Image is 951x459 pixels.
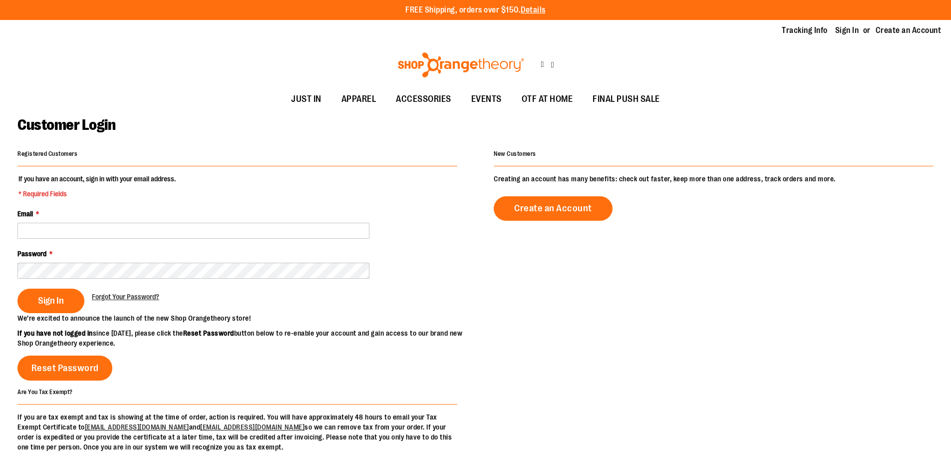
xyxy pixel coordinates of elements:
span: Email [17,210,33,218]
span: EVENTS [471,88,502,110]
a: Forgot Your Password? [92,292,159,302]
span: OTF AT HOME [522,88,573,110]
p: If you are tax exempt and tax is showing at the time of order, action is required. You will have ... [17,412,457,452]
a: APPAREL [331,88,386,111]
img: Shop Orangetheory [396,52,526,77]
a: Create an Account [876,25,942,36]
span: Forgot Your Password? [92,293,159,301]
span: ACCESSORIES [396,88,451,110]
span: Customer Login [17,116,115,133]
span: Create an Account [514,203,592,214]
a: Tracking Info [782,25,828,36]
p: We’re excited to announce the launch of the new Shop Orangetheory store! [17,313,476,323]
span: Password [17,250,46,258]
p: FREE Shipping, orders over $150. [405,4,546,16]
a: EVENTS [461,88,512,111]
a: Details [521,5,546,14]
span: APPAREL [341,88,376,110]
a: FINAL PUSH SALE [583,88,670,111]
span: Sign In [38,295,64,306]
span: JUST IN [291,88,321,110]
span: Reset Password [31,363,99,374]
a: [EMAIL_ADDRESS][DOMAIN_NAME] [200,423,305,431]
p: Creating an account has many benefits: check out faster, keep more than one address, track orders... [494,174,934,184]
p: since [DATE], please click the button below to re-enable your account and gain access to our bran... [17,328,476,348]
a: OTF AT HOME [512,88,583,111]
a: JUST IN [281,88,331,111]
button: Sign In [17,289,84,313]
strong: If you have not logged in [17,329,93,337]
a: ACCESSORIES [386,88,461,111]
strong: Reset Password [183,329,234,337]
span: * Required Fields [18,189,176,199]
strong: Are You Tax Exempt? [17,388,73,395]
a: Sign In [835,25,859,36]
a: [EMAIL_ADDRESS][DOMAIN_NAME] [85,423,189,431]
a: Create an Account [494,196,613,221]
strong: Registered Customers [17,150,77,157]
strong: New Customers [494,150,536,157]
span: FINAL PUSH SALE [593,88,660,110]
legend: If you have an account, sign in with your email address. [17,174,177,199]
a: Reset Password [17,356,112,381]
